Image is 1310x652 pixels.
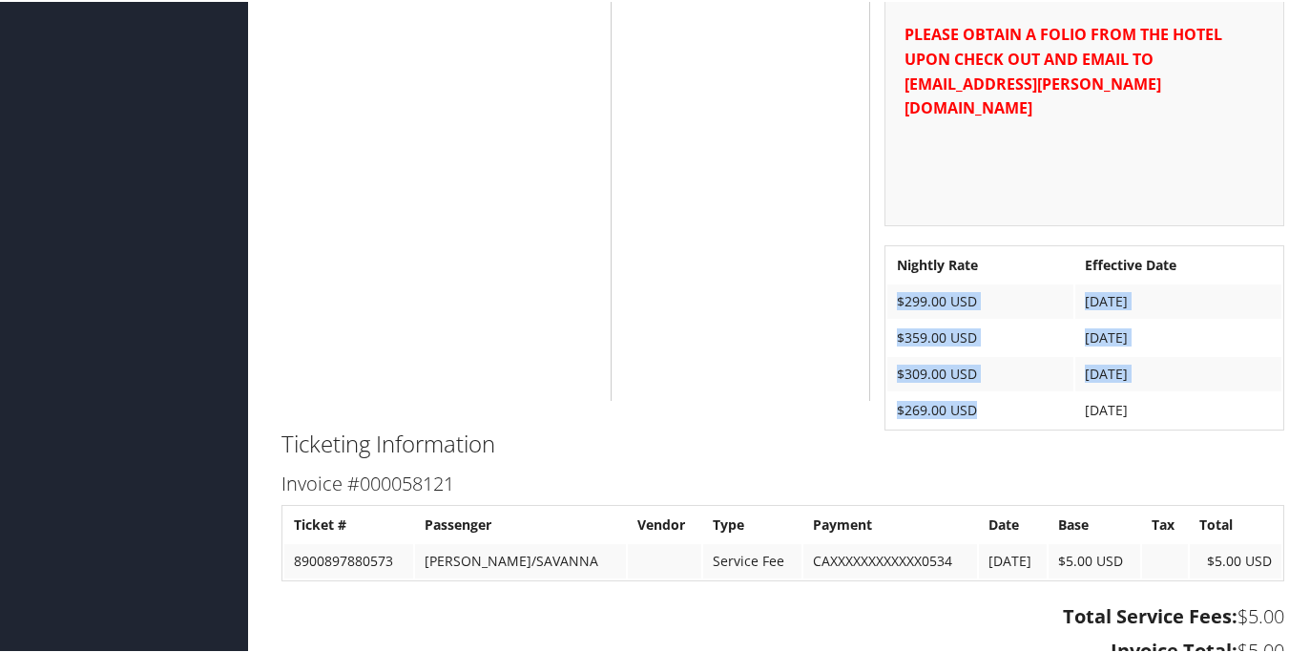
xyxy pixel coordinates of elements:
[1075,355,1281,389] td: [DATE]
[628,506,700,540] th: Vendor
[979,542,1047,577] td: [DATE]
[415,542,626,577] td: [PERSON_NAME]/SAVANNA
[1049,542,1140,577] td: $5.00 USD
[1075,283,1281,317] td: [DATE]
[415,506,626,540] th: Passenger
[803,542,976,577] td: CAXXXXXXXXXXXX0534
[1075,246,1281,281] th: Effective Date
[281,601,1284,628] h3: $5.00
[1075,391,1281,426] td: [DATE]
[803,506,976,540] th: Payment
[1063,601,1237,627] strong: Total Service Fees:
[1075,319,1281,353] td: [DATE]
[887,283,1073,317] td: $299.00 USD
[1142,506,1188,540] th: Tax
[703,542,802,577] td: Service Fee
[905,22,1222,116] span: PLEASE OBTAIN A FOLIO FROM THE HOTEL UPON CHECK OUT AND EMAIL TO [EMAIL_ADDRESS][PERSON_NAME][DOM...
[1190,506,1281,540] th: Total
[703,506,802,540] th: Type
[979,506,1047,540] th: Date
[1190,542,1281,577] td: $5.00 USD
[887,319,1073,353] td: $359.00 USD
[1049,506,1140,540] th: Base
[887,355,1073,389] td: $309.00 USD
[284,506,413,540] th: Ticket #
[281,426,1284,458] h2: Ticketing Information
[887,246,1073,281] th: Nightly Rate
[284,542,413,577] td: 8900897880573
[887,391,1073,426] td: $269.00 USD
[281,469,1284,495] h3: Invoice #000058121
